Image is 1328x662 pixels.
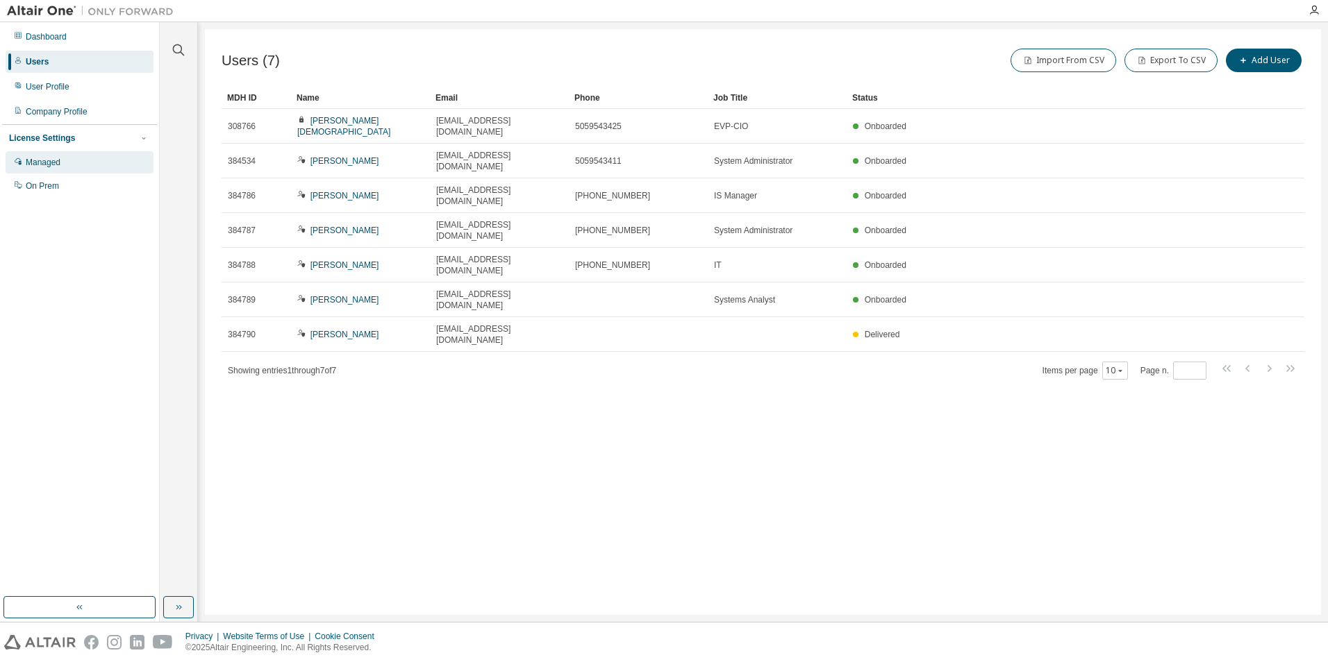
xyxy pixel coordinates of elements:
button: Add User [1226,49,1302,72]
span: [EMAIL_ADDRESS][DOMAIN_NAME] [436,289,563,311]
div: License Settings [9,133,75,144]
div: Website Terms of Use [223,631,315,642]
div: Phone [574,87,702,109]
div: Privacy [185,631,223,642]
div: Users [26,56,49,67]
div: Email [435,87,563,109]
span: Users (7) [222,53,280,69]
span: Systems Analyst [714,294,775,305]
span: 384786 [228,190,256,201]
img: Altair One [7,4,181,18]
img: instagram.svg [107,635,122,650]
span: Showing entries 1 through 7 of 7 [228,366,336,375]
button: Import From CSV [1011,49,1116,72]
span: Items per page [1043,362,1128,380]
div: MDH ID [227,87,285,109]
span: [PHONE_NUMBER] [575,225,650,236]
a: [PERSON_NAME] [310,226,379,235]
span: 308766 [228,121,256,132]
span: [EMAIL_ADDRESS][DOMAIN_NAME] [436,115,563,137]
div: User Profile [26,81,69,92]
span: Delivered [865,330,900,339]
span: Onboarded [865,260,906,270]
span: [EMAIL_ADDRESS][DOMAIN_NAME] [436,254,563,276]
span: Page n. [1140,362,1206,380]
a: [PERSON_NAME] [310,156,379,166]
img: linkedin.svg [130,635,144,650]
div: Name [297,87,424,109]
span: 5059543411 [575,155,622,167]
div: Job Title [713,87,841,109]
div: On Prem [26,180,59,192]
span: Onboarded [865,295,906,305]
span: 384534 [228,155,256,167]
span: Onboarded [865,156,906,166]
a: [PERSON_NAME] [310,330,379,339]
button: 10 [1106,365,1124,376]
div: Dashboard [26,31,67,42]
span: Onboarded [865,226,906,235]
span: IT [714,260,722,271]
span: Onboarded [865,191,906,201]
span: System Administrator [714,225,792,236]
button: Export To CSV [1124,49,1218,72]
img: altair_logo.svg [4,635,76,650]
a: [PERSON_NAME][DEMOGRAPHIC_DATA] [297,116,390,137]
span: 384788 [228,260,256,271]
span: [EMAIL_ADDRESS][DOMAIN_NAME] [436,150,563,172]
span: IS Manager [714,190,757,201]
div: Company Profile [26,106,88,117]
a: [PERSON_NAME] [310,191,379,201]
span: 384789 [228,294,256,305]
span: [EMAIL_ADDRESS][DOMAIN_NAME] [436,185,563,207]
span: [EMAIL_ADDRESS][DOMAIN_NAME] [436,323,563,346]
div: Status [852,87,1232,109]
span: EVP-CIO [714,121,748,132]
div: Cookie Consent [315,631,382,642]
a: [PERSON_NAME] [310,295,379,305]
span: System Administrator [714,155,792,167]
img: facebook.svg [84,635,99,650]
span: [PHONE_NUMBER] [575,190,650,201]
a: [PERSON_NAME] [310,260,379,270]
span: [EMAIL_ADDRESS][DOMAIN_NAME] [436,219,563,241]
img: youtube.svg [153,635,173,650]
span: [PHONE_NUMBER] [575,260,650,271]
span: Onboarded [865,121,906,131]
div: Managed [26,157,60,168]
p: © 2025 Altair Engineering, Inc. All Rights Reserved. [185,642,383,654]
span: 384790 [228,329,256,340]
span: 384787 [228,225,256,236]
span: 5059543425 [575,121,622,132]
